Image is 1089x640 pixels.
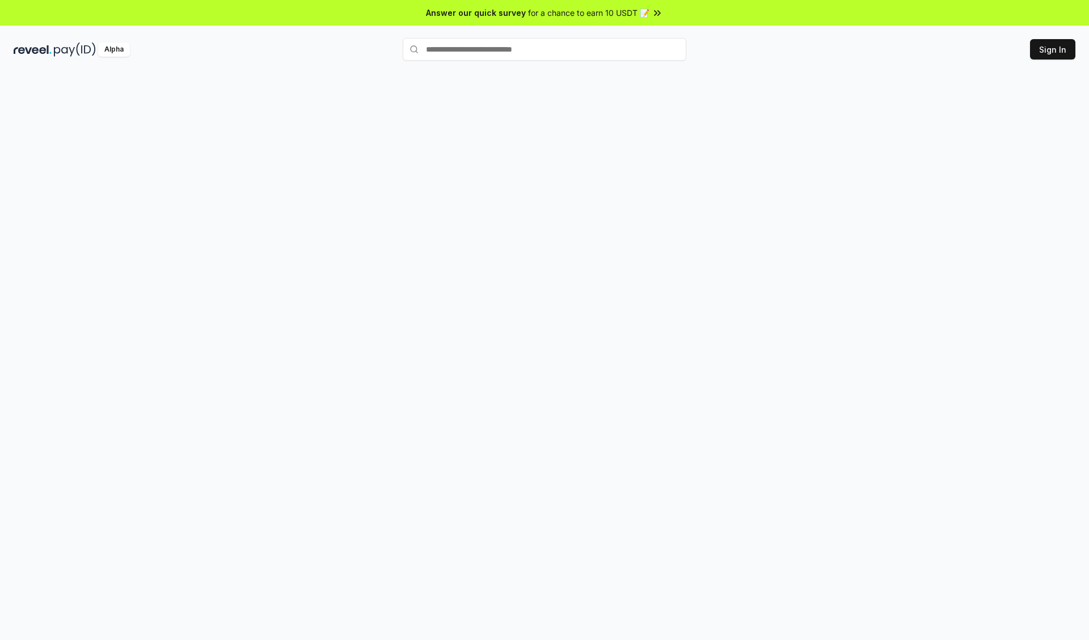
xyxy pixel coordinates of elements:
span: for a chance to earn 10 USDT 📝 [528,7,649,19]
span: Answer our quick survey [426,7,526,19]
img: pay_id [54,43,96,57]
img: reveel_dark [14,43,52,57]
div: Alpha [98,43,130,57]
button: Sign In [1030,39,1075,60]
